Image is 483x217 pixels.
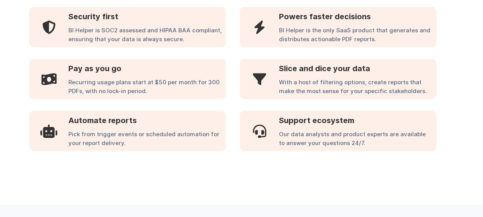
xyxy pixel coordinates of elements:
[68,63,226,74] h3: Pay as you go
[279,63,437,74] h3: Slice and dice your data
[279,11,437,22] h3: Powers faster decisions
[68,11,226,22] h3: Security first
[68,26,226,47] div: BI Helper is SOC2 assessed and HIPAA BAA compliant, ensuring that your data is always secure.
[29,111,68,151] div: 
[240,59,279,99] div: 
[279,115,437,126] h3: Support ecosystem
[279,78,437,99] div: With a host of filtering options, create reports that make the most sense for your specific stake...
[240,7,279,47] div: 
[29,7,68,47] div: 
[29,59,68,99] div: 
[279,130,437,151] div: Our data analysts and product experts are available to answer your questions 24/7.
[240,111,279,151] div: 
[68,130,226,151] div: Pick from trigger events or scheduled automation for your report delivery.
[279,26,437,47] div: BI Helper is the only SaaS product that generates and distributes actionable PDF reports.
[68,115,226,126] h3: Automate reports
[68,78,226,99] div: Recurring usage plans start at $50 per month for 300 PDFs, with no lock-in period.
